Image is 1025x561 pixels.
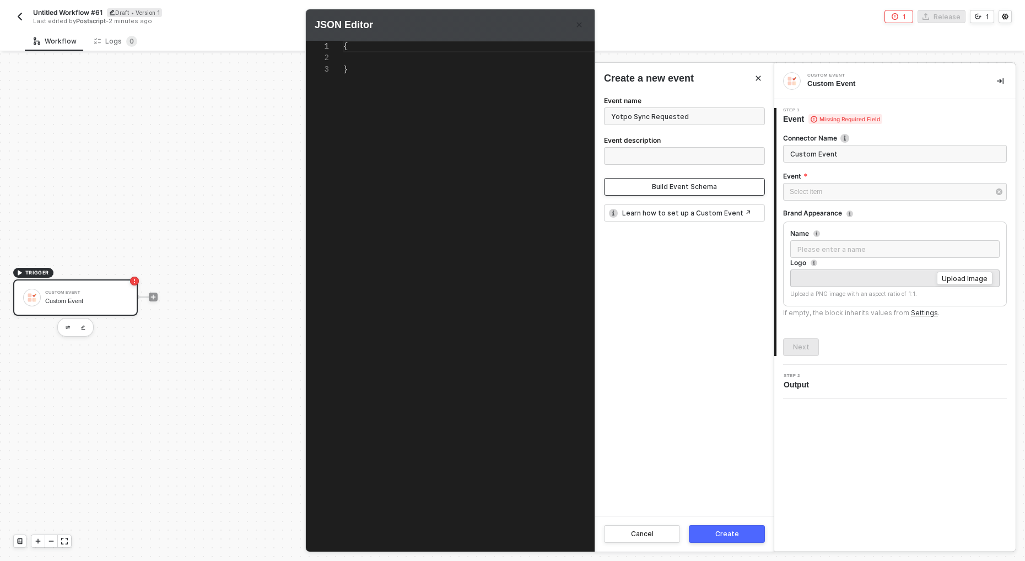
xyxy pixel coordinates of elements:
[715,530,739,538] div: Create
[604,136,661,147] label: Event description
[609,209,618,218] span: icon-info
[807,79,979,89] div: Custom Event
[61,538,68,544] span: icon-expand
[783,171,1007,181] label: Event
[604,525,680,543] button: Cancel
[783,145,1007,163] input: Enter description
[807,73,973,78] div: Custom Event
[689,525,765,543] button: Create
[343,65,348,74] span: }
[622,208,751,218] a: Learn how to set up a Custom Event ↗
[604,96,641,107] label: Event name
[306,52,329,64] div: 2
[811,260,817,266] span: icon-info
[652,182,717,191] div: Build Event Schema
[306,64,329,75] div: 3
[48,538,55,544] span: icon-minus
[573,18,586,31] button: Close
[840,134,849,143] img: icon-info
[911,309,938,317] a: Settings
[937,272,992,285] button: Upload Image
[752,72,765,85] button: Close
[808,114,882,124] span: Missing Required Field
[783,133,1007,143] label: Connector Name
[604,72,694,85] span: Create a new event
[783,114,882,125] span: Event
[783,309,940,317] div: If empty, the block inherits values from .
[783,209,842,218] div: Brand Appearance
[631,530,654,538] div: Cancel
[774,108,1016,356] div: Step 1Event Missing Required FieldConnector Nameicon-infoEventBrand AppearanceNameLogoUpload Imag...
[604,107,765,125] input: Event name
[783,338,819,356] button: Next
[343,42,348,51] span: {
[942,274,988,283] div: Upload Image
[784,379,813,390] span: Output
[813,230,820,237] span: icon-info
[790,229,809,238] div: Name
[790,240,1000,258] input: Please enter a name
[790,290,917,297] span: Upload a PNG image with an aspect ratio of 1:1.
[787,76,797,86] img: integration-icon
[315,18,373,32] span: JSON Editor
[783,108,882,112] span: Step 1
[790,258,806,267] div: Logo
[306,41,329,52] div: 1
[604,147,765,165] input: Event description
[784,374,813,378] span: Step 2
[604,178,765,196] button: Build Event Schema
[343,41,344,52] textarea: Editor content;Press Alt+F1 for Accessibility Options.
[997,78,1004,84] span: icon-collapse-right
[35,538,41,544] span: icon-play
[846,211,853,217] span: icon-info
